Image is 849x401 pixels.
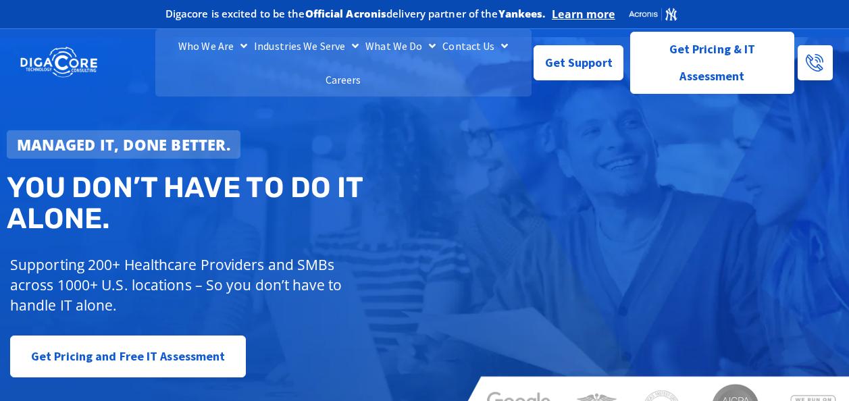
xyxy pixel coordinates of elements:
a: Get Support [534,45,623,80]
a: Get Pricing and Free IT Assessment [10,336,246,377]
a: Careers [322,63,365,97]
a: Get Pricing & IT Assessment [630,32,794,94]
img: Acronis [628,7,678,22]
a: What We Do [362,29,439,63]
nav: Menu [155,29,532,97]
h2: You don’t have to do IT alone. [7,172,434,234]
span: Get Pricing & IT Assessment [641,36,783,90]
h2: Digacore is excited to be the delivery partner of the [165,9,546,19]
a: Managed IT, done better. [7,130,240,159]
a: Who We Are [175,29,251,63]
a: Learn more [552,7,615,21]
b: Official Acronis [305,7,387,20]
b: Yankees. [498,7,546,20]
span: Get Pricing and Free IT Assessment [31,343,225,370]
a: Contact Us [439,29,511,63]
span: Get Support [545,49,613,76]
a: Industries We Serve [251,29,362,63]
img: DigaCore Technology Consulting [20,46,97,79]
strong: Managed IT, done better. [17,134,230,155]
p: Supporting 200+ Healthcare Providers and SMBs across 1000+ U.S. locations – So you don’t have to ... [10,255,357,315]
